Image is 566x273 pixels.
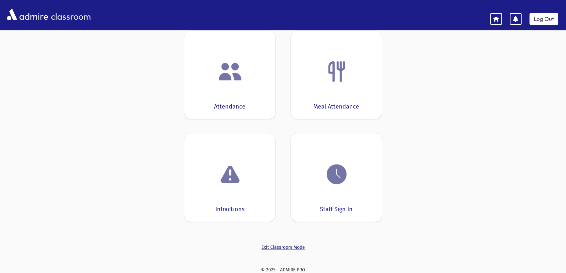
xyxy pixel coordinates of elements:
img: exclamation.png [218,163,242,188]
img: clock.png [324,162,349,187]
img: Fork.png [324,59,349,84]
div: Infractions [215,205,244,214]
a: Exit Classroom Mode [184,244,382,251]
a: Log Out [529,13,558,25]
div: Staff Sign In [320,205,353,214]
div: Attendance [214,102,245,111]
img: users.png [218,59,242,84]
div: Meal Attendance [313,102,359,111]
img: AdmirePro [5,7,50,22]
span: classroom [50,6,91,23]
